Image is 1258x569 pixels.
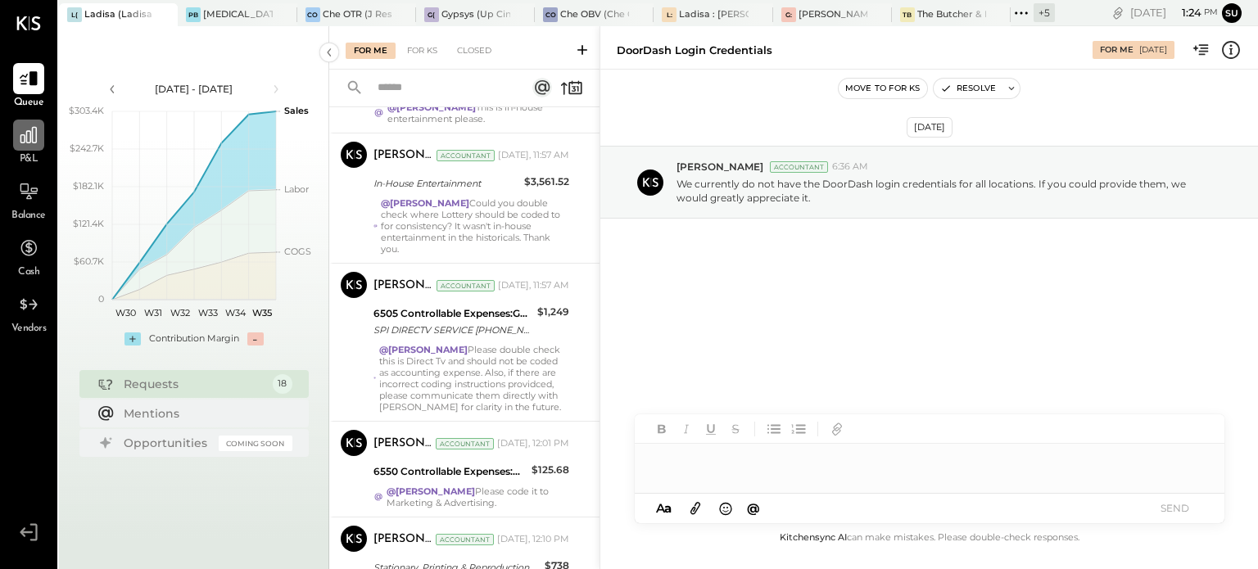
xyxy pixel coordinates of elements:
div: [PERSON_NAME] [373,278,433,294]
a: Vendors [1,289,57,336]
div: SPI DIRECTV SERVICE [PHONE_NUMBER] CA [373,322,532,338]
div: Accountant [436,534,494,545]
a: Queue [1,63,57,111]
text: $242.7K [70,142,104,154]
div: 6505 Controllable Expenses:General & Administrative Expenses:Accounting & Bookkeeping [373,305,532,322]
div: TB [900,7,915,22]
div: [MEDICAL_DATA] (JSI LLC) - Ignite [203,8,272,21]
span: 1 : 24 [1169,5,1201,20]
div: Closed [449,43,500,59]
div: Ladisa (Ladisa Corp.) - Ignite [84,8,153,21]
span: a [664,500,672,516]
text: COGS [284,246,311,257]
div: $125.68 [532,462,569,478]
div: L( [67,7,82,22]
div: [DATE] [1139,44,1167,56]
div: CO [543,7,558,22]
button: Move to for ks [839,79,927,98]
button: Aa [651,499,677,517]
div: For Me [1100,44,1134,56]
span: Queue [14,96,44,111]
strong: @[PERSON_NAME] [387,485,475,497]
text: $121.4K [73,218,104,229]
div: This is in-house entertainment please. [387,102,569,124]
div: G( [424,7,439,22]
div: CO [305,7,320,22]
text: W33 [197,307,217,318]
button: su [1222,3,1242,23]
div: $3,561.52 [524,174,569,190]
div: Please code it to Marketing & Advertising. [387,485,569,508]
button: Ordered List [788,418,809,440]
strong: @[PERSON_NAME] [379,344,468,355]
div: In-House Entertainment [373,175,519,192]
div: Che OTR (J Restaurant LLC) - Ignite [323,8,391,21]
button: @ [742,498,765,518]
button: Unordered List [763,418,785,440]
a: Cash [1,233,57,280]
div: For Me [346,43,396,59]
div: PB [186,7,201,22]
button: SEND [1143,497,1208,519]
div: G: [781,7,796,22]
div: Coming Soon [219,436,292,451]
div: [DATE], 11:57 AM [498,279,569,292]
a: Balance [1,176,57,224]
div: $1,249 [537,304,569,320]
text: $303.4K [69,105,104,116]
text: W34 [224,307,246,318]
div: For KS [399,43,446,59]
div: copy link [1110,4,1126,21]
span: Balance [11,209,46,224]
span: P&L [20,152,38,167]
div: Accountant [436,438,494,449]
div: Accountant [437,280,495,291]
text: $182.1K [73,180,104,192]
text: $60.7K [74,255,104,267]
div: Could you double check where Lottery should be coded to for consistency? It wasn't in-house enter... [381,197,569,255]
span: [PERSON_NAME] [677,160,763,174]
div: Contribution Margin [149,332,239,345]
div: Gypsys (Up Cincinnati LLC) - Ignite [441,8,510,21]
div: Opportunities [124,435,210,451]
div: Ladisa : [PERSON_NAME] in the Alley [679,8,748,21]
div: [DATE] - [DATE] [124,82,264,96]
span: Vendors [11,322,47,336]
div: L: [662,7,677,22]
div: Mentions [124,405,284,422]
div: DoorDash Login Credentials [617,43,772,58]
div: [PERSON_NAME] [373,531,432,548]
div: 6550 Controllable Expenses:General & Administrative Expenses:Dues and Subscriptions [373,463,527,480]
div: [DATE], 12:01 PM [497,437,569,450]
strong: @[PERSON_NAME] [387,102,476,113]
span: Cash [18,265,39,280]
span: pm [1204,7,1218,18]
div: [PERSON_NAME] [373,436,432,452]
div: Requests [124,376,265,392]
div: [DATE] [907,117,953,138]
div: [DATE], 11:57 AM [498,149,569,162]
div: - [247,332,264,345]
div: [DATE] [1130,5,1218,20]
div: [PERSON_NAME]'s : [PERSON_NAME]'s [799,8,867,21]
div: + 5 [1034,3,1055,22]
div: [PERSON_NAME] [373,147,433,164]
span: 6:36 AM [832,160,868,174]
button: Resolve [934,79,1002,98]
div: The Butcher & Barrel (L Argento LLC) - [GEOGRAPHIC_DATA] [917,8,986,21]
div: [DATE], 12:10 PM [497,533,569,546]
div: + [124,332,141,345]
button: Underline [700,418,722,440]
text: W30 [115,307,136,318]
button: Bold [651,418,672,440]
text: W35 [252,307,272,318]
button: Add URL [826,418,848,440]
a: P&L [1,120,57,167]
text: Sales [284,105,309,116]
button: Strikethrough [725,418,746,440]
strong: @[PERSON_NAME] [381,197,469,209]
text: Labor [284,183,309,195]
div: Che OBV (Che OBV LLC) - Ignite [560,8,629,21]
div: Please double check this is Direct Tv and should not be coded as accounting expense. Also, if the... [379,344,569,413]
p: We currently do not have the DoorDash login credentials for all locations. If you could provide t... [677,177,1216,205]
